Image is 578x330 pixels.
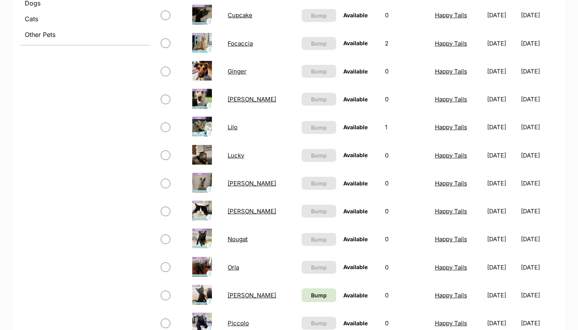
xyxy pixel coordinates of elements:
[343,96,368,103] span: Available
[302,288,336,302] a: Bump
[521,142,557,169] td: [DATE]
[302,65,336,78] button: Bump
[521,282,557,309] td: [DATE]
[382,198,431,225] td: 0
[311,319,327,327] span: Bump
[343,40,368,46] span: Available
[343,152,368,158] span: Available
[484,282,520,309] td: [DATE]
[302,317,336,330] button: Bump
[382,225,431,253] td: 0
[484,254,520,281] td: [DATE]
[311,11,327,20] span: Bump
[228,123,237,131] a: Lilo
[311,207,327,215] span: Bump
[311,39,327,48] span: Bump
[521,30,557,57] td: [DATE]
[228,207,276,215] a: [PERSON_NAME]
[343,264,368,270] span: Available
[484,58,520,85] td: [DATE]
[343,236,368,242] span: Available
[382,282,431,309] td: 0
[343,12,368,18] span: Available
[302,205,336,218] button: Bump
[435,11,467,19] a: Happy Tails
[521,86,557,113] td: [DATE]
[521,254,557,281] td: [DATE]
[382,170,431,197] td: 0
[435,152,467,159] a: Happy Tails
[382,254,431,281] td: 0
[311,291,327,299] span: Bump
[311,151,327,159] span: Bump
[484,86,520,113] td: [DATE]
[382,86,431,113] td: 0
[228,11,252,19] a: Cupcake
[435,180,467,187] a: Happy Tails
[302,37,336,50] button: Bump
[484,170,520,197] td: [DATE]
[302,9,336,22] button: Bump
[435,264,467,271] a: Happy Tails
[435,207,467,215] a: Happy Tails
[228,319,249,327] a: Piccolo
[484,225,520,253] td: [DATE]
[228,180,276,187] a: [PERSON_NAME]
[311,95,327,103] span: Bump
[382,142,431,169] td: 0
[435,40,467,47] a: Happy Tails
[484,2,520,29] td: [DATE]
[343,292,368,299] span: Available
[382,30,431,57] td: 2
[435,68,467,75] a: Happy Tails
[228,152,244,159] a: Lucky
[228,264,239,271] a: Orla
[435,235,467,243] a: Happy Tails
[382,2,431,29] td: 0
[302,149,336,162] button: Bump
[521,58,557,85] td: [DATE]
[343,68,368,75] span: Available
[343,180,368,187] span: Available
[343,124,368,130] span: Available
[302,177,336,190] button: Bump
[311,179,327,187] span: Bump
[311,235,327,244] span: Bump
[382,58,431,85] td: 0
[228,291,276,299] a: [PERSON_NAME]
[311,67,327,75] span: Bump
[435,319,467,327] a: Happy Tails
[521,2,557,29] td: [DATE]
[521,225,557,253] td: [DATE]
[521,170,557,197] td: [DATE]
[302,121,336,134] button: Bump
[302,233,336,246] button: Bump
[311,123,327,132] span: Bump
[343,208,368,214] span: Available
[484,198,520,225] td: [DATE]
[484,114,520,141] td: [DATE]
[311,263,327,271] span: Bump
[228,95,276,103] a: [PERSON_NAME]
[484,30,520,57] td: [DATE]
[435,123,467,131] a: Happy Tails
[228,40,253,47] a: Focaccia
[382,114,431,141] td: 1
[343,320,368,326] span: Available
[20,27,149,42] a: Other Pets
[20,12,149,26] a: Cats
[228,235,248,243] a: Nougat
[484,142,520,169] td: [DATE]
[228,68,247,75] a: Ginger
[521,198,557,225] td: [DATE]
[521,114,557,141] td: [DATE]
[435,291,467,299] a: Happy Tails
[302,93,336,106] button: Bump
[435,95,467,103] a: Happy Tails
[302,261,336,274] button: Bump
